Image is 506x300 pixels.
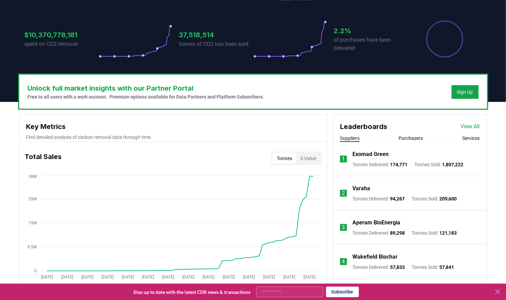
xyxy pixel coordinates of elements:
[352,264,405,271] p: Tonnes Delivered :
[352,150,389,158] a: Exomad Green
[179,40,253,48] p: tonnes of CO2 has been sold
[303,275,315,280] tspan: [DATE]
[340,121,387,132] h3: Leaderboards
[25,152,62,165] h3: Total Sales
[457,89,473,95] a: Sign Up
[390,162,407,167] span: 174,771
[426,20,464,58] div: Percentage of sales delivered
[27,245,37,249] tspan: 9.5M
[273,153,296,164] button: Tonnes
[390,264,405,270] span: 57,833
[463,135,480,142] button: Services
[412,264,454,271] p: Tonnes Sold :
[412,195,457,202] p: Tonnes Sold :
[263,275,275,280] tspan: [DATE]
[342,189,345,197] p: 2
[452,85,479,99] button: Sign Up
[340,135,360,142] button: Suppliers
[28,221,37,225] tspan: 19M
[26,121,320,132] h3: Key Metrics
[61,275,73,280] tspan: [DATE]
[439,230,457,236] span: 121,183
[81,275,93,280] tspan: [DATE]
[142,275,154,280] tspan: [DATE]
[28,197,37,201] tspan: 29M
[223,275,235,280] tspan: [DATE]
[28,83,264,93] h3: Unlock full market insights with our Partner Portal
[352,230,405,236] p: Tonnes Delivered :
[296,153,320,164] button: $ Value
[203,275,215,280] tspan: [DATE]
[25,30,99,40] h3: $10,370,778,181
[342,155,345,163] p: 1
[390,196,405,201] span: 94,267
[41,275,53,280] tspan: [DATE]
[352,184,370,193] a: Varaha
[390,230,405,236] span: 89,298
[122,275,134,280] tspan: [DATE]
[162,275,174,280] tspan: [DATE]
[352,195,405,202] p: Tonnes Delivered :
[182,275,194,280] tspan: [DATE]
[334,36,408,52] p: of purchases have been delivered
[412,230,457,236] p: Tonnes Sold :
[28,174,37,179] tspan: 38M
[28,93,264,100] p: Free to all users with a work account. Premium options available for Data Partners and Platform S...
[34,269,37,273] tspan: 0
[243,275,255,280] tspan: [DATE]
[342,258,345,266] p: 4
[26,134,320,141] p: Find detailed analysis of carbon removal data through time.
[179,30,253,40] h3: 37,518,514
[342,223,345,232] p: 3
[414,161,463,168] p: Tonnes Sold :
[399,135,423,142] button: Purchasers
[352,161,407,168] p: Tonnes Delivered :
[25,40,99,48] p: spent on CO2 removal
[352,253,398,261] a: Wakefield Biochar
[352,219,400,227] a: Aperam BioEnergia
[439,196,457,201] span: 209,600
[439,264,454,270] span: 57,841
[283,275,295,280] tspan: [DATE]
[334,26,408,36] h3: 2.2%
[461,122,480,131] a: View All
[102,275,114,280] tspan: [DATE]
[442,162,463,167] span: 1,807,222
